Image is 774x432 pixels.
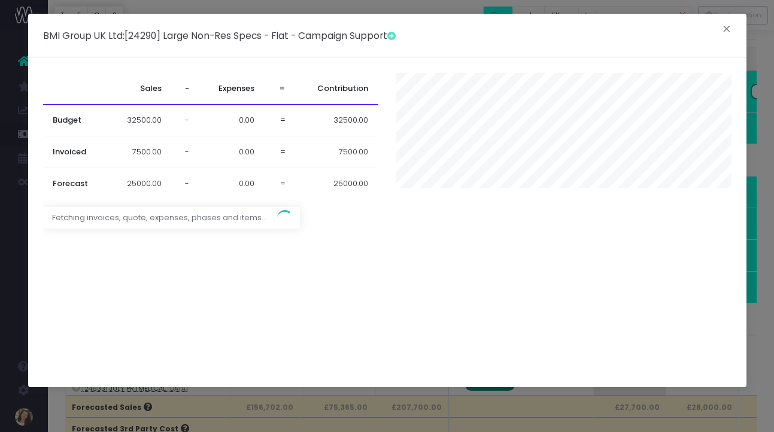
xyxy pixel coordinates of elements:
[199,168,265,200] td: 0.00
[171,105,199,136] td: -
[199,136,265,168] td: 0.00
[125,29,396,42] span: [24290] Large Non-Res Specs - Flat - Campaign Support
[199,73,265,105] th: Expenses
[107,136,171,168] td: 7500.00
[295,73,378,105] th: Contribution
[295,136,378,168] td: 7500.00
[295,168,378,200] td: 25000.00
[107,105,171,136] td: 32500.00
[43,29,396,42] h5: :
[43,136,108,168] th: Invoiced
[171,136,199,168] td: -
[43,207,276,229] span: Fetching invoices, quote, expenses, phases and items...
[43,105,108,136] th: Budget
[171,168,199,200] td: -
[265,136,295,168] td: =
[199,105,265,136] td: 0.00
[43,168,108,200] th: Forecast
[265,168,295,200] td: =
[295,105,378,136] td: 32500.00
[171,73,199,105] th: -
[43,29,123,42] span: BMI Group UK Ltd
[265,73,295,105] th: =
[107,73,171,105] th: Sales
[107,168,171,200] td: 25000.00
[714,21,739,40] button: Close
[265,105,295,136] td: =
